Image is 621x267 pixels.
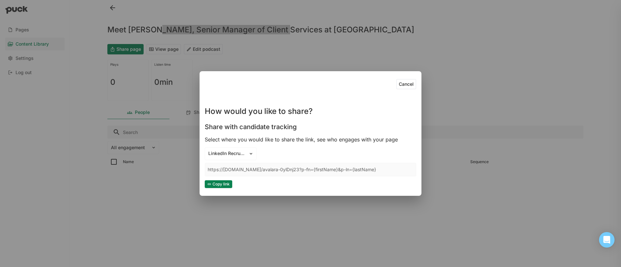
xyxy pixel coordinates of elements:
div: Open Intercom Messenger [599,232,615,248]
button: Copy link [205,180,232,188]
div: Select where you would like to share the link, see who engages with your page [205,136,416,143]
button: Cancel [396,79,416,89]
div: LinkedIn Recruiter [208,151,245,156]
h3: Share with candidate tracking [205,123,297,131]
h1: How would you like to share? [205,107,313,115]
